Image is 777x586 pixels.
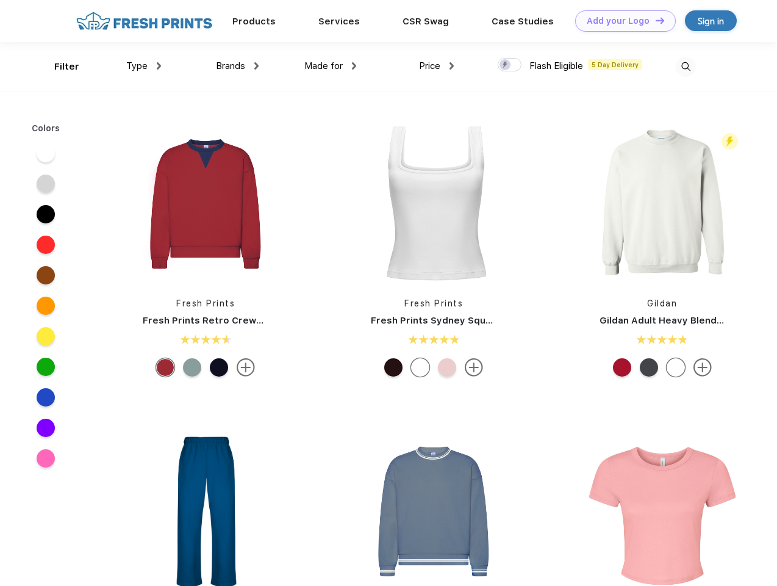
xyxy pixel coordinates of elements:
a: Fresh Prints Sydney Square Neck Tank Top [371,315,572,326]
img: DT [656,17,664,24]
span: Price [419,60,440,71]
img: more.svg [465,358,483,377]
img: func=resize&h=266 [124,123,287,285]
img: desktop_search.svg [676,57,696,77]
div: Navy/White [210,358,228,377]
span: Brands [216,60,245,71]
img: func=resize&h=266 [353,123,515,285]
div: Cherry [156,358,174,377]
img: dropdown.png [157,62,161,70]
a: Fresh Prints [176,298,235,308]
span: Type [126,60,148,71]
a: Fresh Prints Retro Crewneck [143,315,279,326]
a: Sign in [685,10,737,31]
img: flash_active_toggle.svg [722,133,738,150]
div: White [667,358,685,377]
div: White Chocolate [384,358,403,377]
div: Add your Logo [587,16,650,26]
div: Filter [54,60,79,74]
img: dropdown.png [352,62,356,70]
img: more.svg [237,358,255,377]
span: 5 Day Delivery [588,59,642,70]
img: dropdown.png [449,62,454,70]
a: Gildan [647,298,677,308]
div: Slate Blue [183,358,201,377]
div: Sign in [698,14,724,28]
span: Made for [304,60,343,71]
div: White [411,358,429,377]
img: dropdown.png [254,62,259,70]
a: Fresh Prints [404,298,463,308]
div: Colors [23,122,70,135]
div: Charcoal [640,358,658,377]
div: Baby Pink [438,358,456,377]
img: func=resize&h=266 [581,123,743,285]
a: Products [232,16,276,27]
div: Cherry Red [613,358,631,377]
img: fo%20logo%202.webp [73,10,216,32]
span: Flash Eligible [529,60,583,71]
img: more.svg [693,358,712,377]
